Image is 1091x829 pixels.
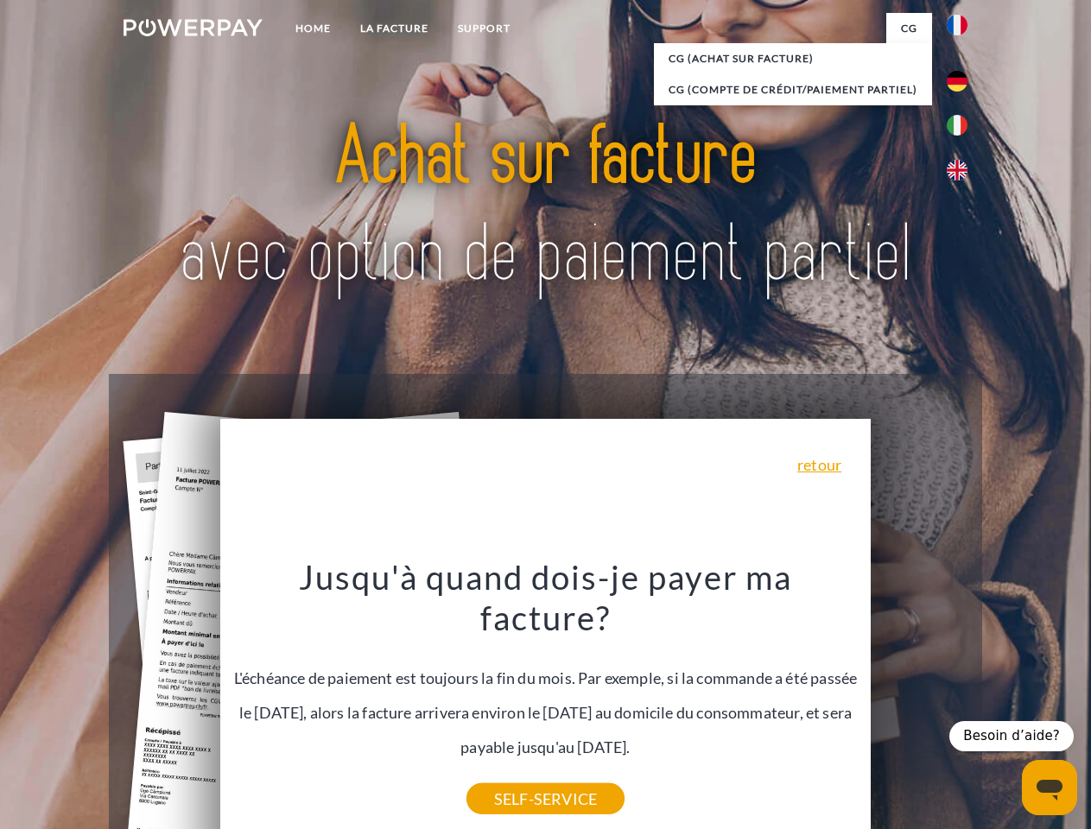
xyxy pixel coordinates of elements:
[281,13,346,44] a: Home
[797,457,841,472] a: retour
[165,83,926,331] img: title-powerpay_fr.svg
[231,556,861,799] div: L'échéance de paiement est toujours la fin du mois. Par exemple, si la commande a été passée le [...
[654,74,932,105] a: CG (Compte de crédit/paiement partiel)
[124,19,263,36] img: logo-powerpay-white.svg
[886,13,932,44] a: CG
[947,115,967,136] img: it
[346,13,443,44] a: LA FACTURE
[231,556,861,639] h3: Jusqu'à quand dois-je payer ma facture?
[947,160,967,180] img: en
[949,721,1074,751] div: Besoin d’aide?
[947,15,967,35] img: fr
[654,43,932,74] a: CG (achat sur facture)
[443,13,525,44] a: Support
[466,783,625,814] a: SELF-SERVICE
[947,71,967,92] img: de
[1022,760,1077,815] iframe: Bouton de lancement de la fenêtre de messagerie, conversation en cours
